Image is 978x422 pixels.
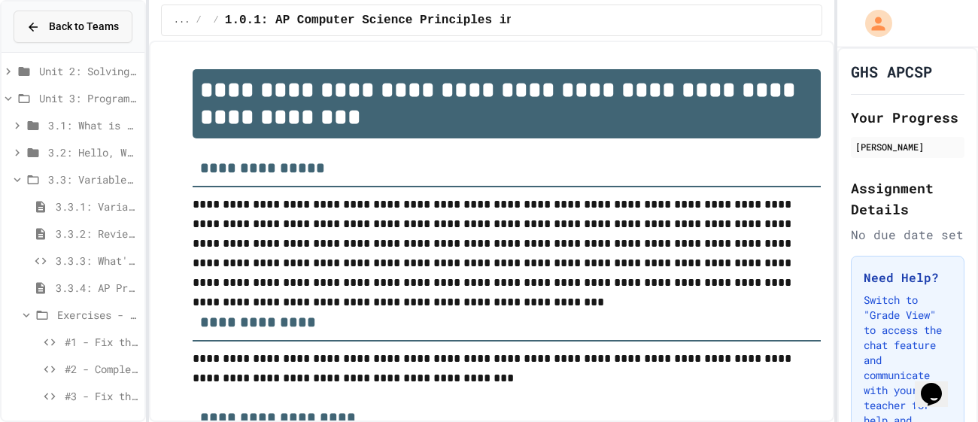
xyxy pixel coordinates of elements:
[39,63,138,79] span: Unit 2: Solving Problems in Computer Science
[214,14,219,26] span: /
[39,90,138,106] span: Unit 3: Programming with Python
[49,19,119,35] span: Back to Teams
[864,269,952,287] h3: Need Help?
[65,388,138,404] span: #3 - Fix the Code (Medium)
[57,307,138,323] span: Exercises - Variables and Data Types
[14,11,132,43] button: Back to Teams
[56,199,138,214] span: 3.3.1: Variables and Data Types
[851,178,964,220] h2: Assignment Details
[851,61,932,82] h1: GHS APCSP
[48,172,138,187] span: 3.3: Variables and Data Types
[56,226,138,241] span: 3.3.2: Review - Variables and Data Types
[225,11,680,29] span: 1.0.1: AP Computer Science Principles in Python Course Syllabus
[851,107,964,128] h2: Your Progress
[196,14,201,26] span: /
[48,117,138,133] span: 3.1: What is Code?
[65,334,138,350] span: #1 - Fix the Code (Easy)
[56,280,138,296] span: 3.3.4: AP Practice - Variables
[849,6,896,41] div: My Account
[48,144,138,160] span: 3.2: Hello, World!
[65,361,138,377] span: #2 - Complete the Code (Easy)
[851,226,964,244] div: No due date set
[915,362,963,407] iframe: chat widget
[855,140,960,153] div: [PERSON_NAME]
[56,253,138,269] span: 3.3.3: What's the Type?
[174,14,190,26] span: ...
